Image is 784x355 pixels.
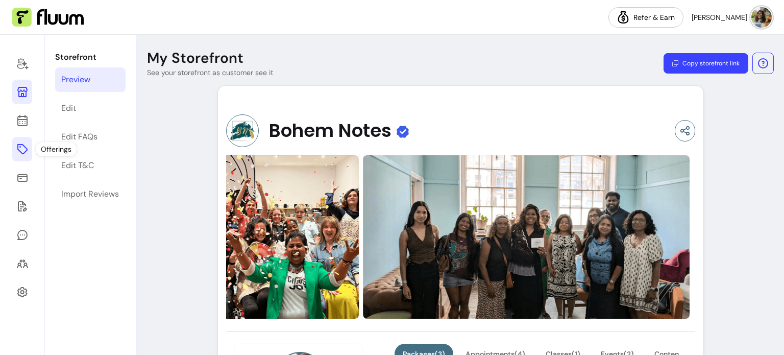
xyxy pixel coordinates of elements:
span: Bohem Notes [269,121,391,141]
div: Offerings [36,142,77,156]
a: Forms [12,194,32,219]
img: https://d22cr2pskkweo8.cloudfront.net/db24e031-d22b-4d5d-b2ba-ac6b64ee0bcd [159,155,359,319]
img: Fluum Logo [12,8,84,27]
div: Import Reviews [61,188,119,200]
div: Edit [61,102,76,114]
button: avatar[PERSON_NAME] [692,7,772,28]
div: Preview [61,74,90,86]
p: See your storefront as customer see it [147,67,273,78]
a: Sales [12,165,32,190]
img: https://d22cr2pskkweo8.cloudfront.net/ca084f2b-5bcf-4a49-be87-88607970d6aa [363,155,690,319]
a: Settings [12,280,32,304]
a: Edit T&C [55,153,126,178]
a: Edit [55,96,126,121]
p: Storefront [55,51,126,63]
button: Copy storefront link [664,53,748,74]
a: Storefront [12,80,32,104]
a: Offerings [12,137,32,161]
a: Preview [55,67,126,92]
div: Edit FAQs [61,131,97,143]
p: My Storefront [147,49,243,67]
div: Edit T&C [61,159,94,172]
img: avatar [751,7,772,28]
a: My Messages [12,223,32,247]
a: Import Reviews [55,182,126,206]
a: Clients [12,251,32,276]
a: Calendar [12,108,32,133]
a: Edit FAQs [55,125,126,149]
a: Refer & Earn [608,7,683,28]
span: [PERSON_NAME] [692,12,747,22]
img: Provider image [226,114,259,147]
a: Home [12,51,32,76]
